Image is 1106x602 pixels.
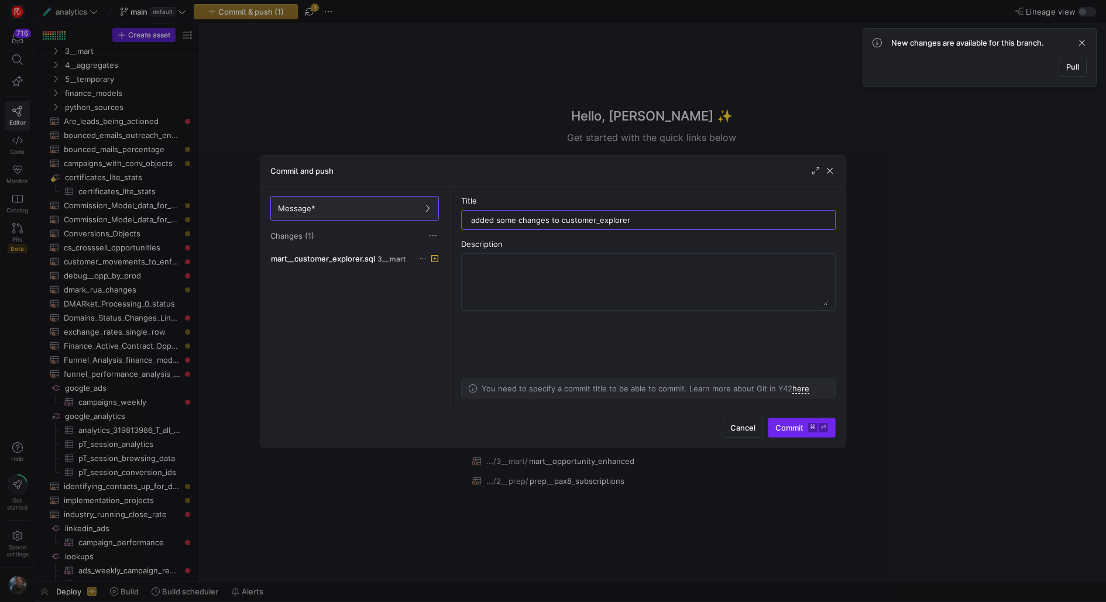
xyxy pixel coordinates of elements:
h3: Commit and push [270,166,334,176]
span: Changes (1) [270,231,314,240]
span: Title [461,196,477,205]
p: You need to specify a commit title to be able to commit. Learn more about Git in Y42 [482,384,809,393]
span: mart__customer_explorer.sql [271,254,375,263]
button: Commit⌘⏎ [768,418,836,438]
span: New changes are available for this branch. [891,38,1044,47]
span: Commit [775,423,828,432]
div: Description [461,239,836,249]
a: here [792,384,809,394]
span: Cancel [730,423,755,432]
span: Pull [1066,62,1079,71]
button: mart__customer_explorer.sql3__mart [268,251,441,266]
button: Message* [270,196,439,221]
span: 3__mart [377,255,406,263]
kbd: ⏎ [819,423,828,432]
kbd: ⌘ [808,423,818,432]
span: Message* [278,204,315,213]
button: Cancel [723,418,763,438]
